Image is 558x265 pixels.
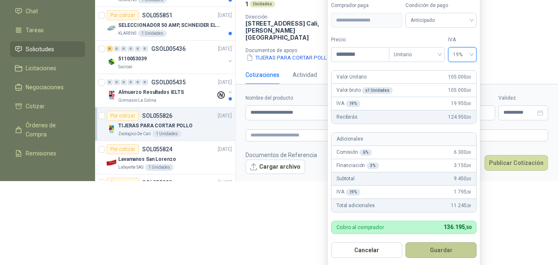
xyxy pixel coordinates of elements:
[246,160,305,174] button: Cargar archivo
[118,122,193,130] p: TIJERAS PARA CORTAR POLLO
[218,79,232,86] p: [DATE]
[26,149,56,158] span: Remisiones
[466,115,471,119] span: ,00
[107,124,117,134] img: Company Logo
[118,55,147,63] p: 5110053039
[10,79,85,95] a: Negociaciones
[118,97,156,104] p: Gimnasio La Colina
[26,64,56,73] span: Licitaciones
[293,70,317,79] div: Actividad
[336,175,355,183] p: Subtotal
[118,30,136,37] p: KLARENS
[405,2,477,10] label: Condición de pago
[331,2,402,10] label: Comprador paga
[250,1,275,7] div: Unidades
[451,202,471,210] span: 11.245
[107,46,113,52] div: 6
[360,149,372,156] div: 6 %
[142,46,148,52] div: 0
[107,57,117,67] img: Company Logo
[151,46,186,52] p: GSOL005436
[454,162,471,170] span: 3.150
[121,46,127,52] div: 0
[118,164,143,171] p: Lafayette SAS
[114,46,120,52] div: 0
[135,79,141,85] div: 0
[484,155,548,171] button: Publicar Cotización
[466,163,471,168] span: ,00
[107,10,139,20] div: Por cotizar
[95,107,235,141] a: Por cotizarSOL055826[DATE] Company LogoTIJERAS PARA CORTAR POLLOZoologico De Cali1 Unidades
[118,155,176,163] p: Lavamanos San Lorenzo
[498,94,548,102] label: Validez
[466,88,471,93] span: ,00
[95,7,235,41] a: Por cotizarSOL055851[DATE] Company LogoSELECCIONADOR 50 AMP, SCHNEIDER ELECTRIC, NSC100NKLARENS1 ...
[465,225,471,230] span: ,50
[405,242,477,258] button: Guardar
[121,79,127,85] div: 0
[107,111,139,121] div: Por cotizar
[466,190,471,194] span: ,50
[466,101,471,106] span: ,00
[336,86,393,94] p: Valor bruto
[10,41,85,57] a: Solicitudes
[107,77,234,104] a: 0 0 0 0 0 0 GSOL005435[DATE] Company LogoAlmuerzo Resultados IELTSGimnasio La Colina
[448,73,471,81] span: 105.000
[336,224,384,230] p: Cobro al comprador
[394,48,440,61] span: Unitario
[448,86,471,94] span: 105.000
[95,174,235,208] a: Por cotizarSOL055823[DATE]
[26,83,64,92] span: Negociaciones
[454,188,471,196] span: 1.795
[118,64,132,70] p: Sucroal
[114,79,120,85] div: 0
[26,26,44,35] span: Tareas
[107,91,117,100] img: Company Logo
[26,45,54,54] span: Solicitudes
[336,135,363,143] p: Adicionales
[448,113,471,121] span: 124.950
[151,79,186,85] p: GSOL005435
[218,146,232,153] p: [DATE]
[107,178,139,188] div: Por cotizar
[454,148,471,156] span: 6.300
[107,144,139,154] div: Por cotizar
[142,79,148,85] div: 0
[10,60,85,76] a: Licitaciones
[153,131,181,137] div: 1 Unidades
[26,102,45,111] span: Cotizar
[410,14,472,26] span: Anticipado
[118,21,221,29] p: SELECCIONADOR 50 AMP, SCHNEIDER ELECTRIC, NSC100N
[107,24,117,33] img: Company Logo
[26,7,38,16] span: Chat
[454,175,471,183] span: 9.450
[466,177,471,181] span: ,00
[362,87,393,94] div: x 1 Unidades
[246,20,334,41] p: [STREET_ADDRESS] Cali , [PERSON_NAME][GEOGRAPHIC_DATA]
[142,113,172,119] p: SOL055826
[346,100,361,107] div: 19 %
[246,53,342,62] button: TIJERAS PARA CORTAR POLLO.png
[246,94,380,102] label: Nombre del producto
[142,12,172,18] p: SOL055851
[135,46,141,52] div: 0
[95,141,235,174] a: Por cotizarSOL055824[DATE] Company LogoLavamanos San LorenzoLafayette SAS1 Unidades
[246,70,279,79] div: Cotizaciones
[466,150,471,155] span: ,00
[246,48,555,53] p: Documentos de apoyo
[451,100,471,107] span: 19.950
[107,158,117,167] img: Company Logo
[346,189,361,196] div: 19 %
[246,150,317,160] p: Documentos de Referencia
[218,45,232,53] p: [DATE]
[336,202,375,210] p: Total adicionales
[444,224,471,230] span: 136.195
[128,46,134,52] div: 0
[453,48,472,61] span: 19%
[336,73,367,81] p: Valor Unitario
[107,44,234,70] a: 6 0 0 0 0 0 GSOL005436[DATE] Company Logo5110053039Sucroal
[246,14,334,20] p: Dirección
[218,179,232,187] p: [DATE]
[336,188,360,196] p: IVA
[367,162,379,169] div: 3 %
